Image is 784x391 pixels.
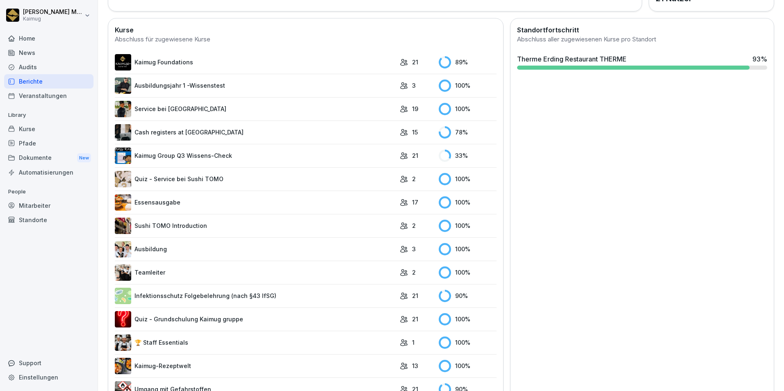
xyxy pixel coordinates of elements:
a: Cash registers at [GEOGRAPHIC_DATA] [115,124,396,141]
div: 100 % [439,313,497,325]
div: 90 % [439,290,497,302]
img: e5wlzal6fzyyu8pkl39fd17k.png [115,148,131,164]
div: 89 % [439,56,497,68]
div: 93 % [752,54,767,64]
div: Support [4,356,93,370]
p: 21 [412,151,418,160]
p: People [4,185,93,198]
a: Quiz - Service bei Sushi TOMO [115,171,396,187]
a: Kaimug Foundations [115,54,396,70]
img: emm9kqgr7luetz33s5q57ok9.png [115,334,131,351]
div: New [77,153,91,163]
img: ima4gw5kbha2jc8jl1pti4b9.png [115,311,131,327]
div: Dokumente [4,150,93,166]
div: 100 % [439,243,497,255]
a: Kurse [4,122,93,136]
img: o77m573wtvdczmxm8gr6yh73.png [115,194,131,211]
p: 21 [412,291,418,300]
a: Einstellungen [4,370,93,384]
a: Teamleiter [115,264,396,281]
p: 3 [412,81,416,90]
p: 1 [412,338,415,347]
a: Berichte [4,74,93,89]
p: 17 [412,198,418,207]
div: 78 % [439,126,497,139]
a: Kaimug-Rezeptwelt [115,358,396,374]
img: sxbsrblxgo4a9ornsy3pi0aw.png [115,241,131,257]
div: Therme Erding Restaurant THERME [517,54,627,64]
a: Ausbildungsjahr 1 -Wissenstest [115,77,396,94]
a: Infektionsschutz Folgebelehrung (nach §43 IfSG) [115,288,396,304]
a: Service bei [GEOGRAPHIC_DATA] [115,101,396,117]
a: Quiz - Grundschulung Kaimug gruppe [115,311,396,327]
p: 13 [412,361,418,370]
a: Automatisierungen [4,165,93,180]
div: Abschluss für zugewiesene Kurse [115,35,497,44]
img: aaxan4lrr2lpa0th6yqfpb1h.png [115,218,131,234]
div: 100 % [439,103,497,115]
h2: Standortfortschritt [517,25,767,35]
h2: Kurse [115,25,497,35]
p: 21 [412,58,418,66]
div: 100 % [439,173,497,185]
img: p7t4hv9nngsgdpqtll45nlcz.png [115,54,131,70]
div: 100 % [439,220,497,232]
img: dl77onhohrz39aq74lwupjv4.png [115,124,131,141]
img: t7pi38j7zjsj537443kyhpl1.png [115,358,131,374]
div: 100 % [439,196,497,209]
p: 2 [412,268,416,277]
img: rc2sfetvx8o4c25ja7htnogh.png [115,101,131,117]
p: 2 [412,175,416,183]
p: 19 [412,105,418,113]
a: Mitarbeiter [4,198,93,213]
div: 100 % [439,266,497,279]
div: 100 % [439,80,497,92]
p: 3 [412,245,416,253]
div: 33 % [439,150,497,162]
img: m7c771e1b5zzexp1p9raqxk8.png [115,77,131,94]
div: 100 % [439,360,497,372]
img: pak566alvbcplycpy5gzgq7j.png [115,171,131,187]
a: Ausbildung [115,241,396,257]
a: Veranstaltungen [4,89,93,103]
p: [PERSON_NAME] Margaretha [23,9,83,16]
a: Home [4,31,93,45]
a: News [4,45,93,60]
p: 15 [412,128,418,136]
p: Library [4,109,93,122]
a: Audits [4,60,93,74]
a: Sushi TOMO Introduction [115,218,396,234]
div: 100 % [439,336,497,349]
a: Therme Erding Restaurant THERME93% [514,51,770,73]
a: 🏆 Staff Essentials [115,334,396,351]
p: Kaimug [23,16,83,22]
a: Essensausgabe [115,194,396,211]
a: Kaimug Group Q3 Wissens-Check [115,148,396,164]
p: 2 [412,221,416,230]
div: Abschluss aller zugewiesenen Kurse pro Standort [517,35,767,44]
a: DokumenteNew [4,150,93,166]
a: Standorte [4,213,93,227]
img: pytyph5pk76tu4q1kwztnixg.png [115,264,131,281]
img: tgff07aey9ahi6f4hltuk21p.png [115,288,131,304]
a: Pfade [4,136,93,150]
p: 21 [412,315,418,323]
